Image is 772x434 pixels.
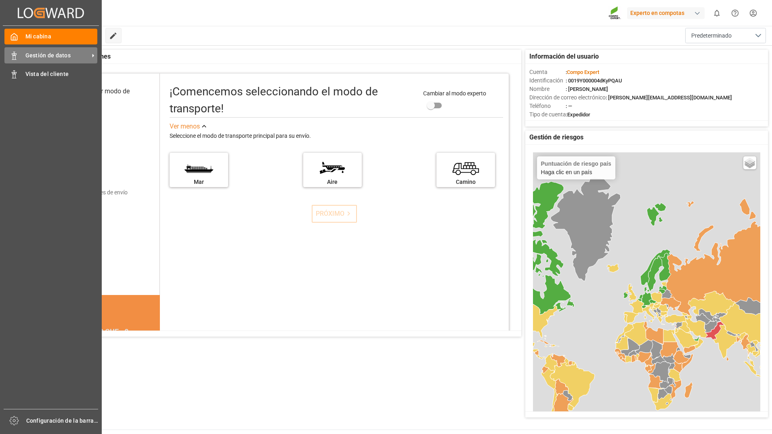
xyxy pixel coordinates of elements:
[529,85,566,93] span: Nombre
[25,32,98,41] span: Mi cabina
[567,69,599,75] span: Compo Expert
[4,29,97,44] a: Mi cabina
[25,70,98,78] span: Vista del cliente
[529,93,606,102] span: Dirección de correo electrónico
[441,178,491,186] div: Camino
[70,86,152,106] div: Seleccionar modo de transporte
[743,156,756,169] a: Layers
[627,5,708,21] button: Experto en compotas
[541,169,592,175] font: Haga clic en un país
[541,160,611,167] h4: Puntuación de riesgo país
[708,4,726,22] button: mostrar 0 notificaciones nuevas
[566,69,599,75] span: :
[307,178,358,186] div: Aire
[529,110,566,119] span: Tipo de cuenta
[316,209,344,219] font: PRÓXIMO
[529,102,566,110] span: Teléfono
[4,66,97,82] a: Vista del cliente
[170,122,200,131] div: Ver menos
[566,86,608,92] span: : [PERSON_NAME]
[174,178,224,186] div: Mar
[566,78,622,84] span: : 0019Y000004dKyPQAU
[566,112,590,118] span: :Expedidor
[630,9,684,17] font: Experto en compotas
[69,188,128,197] div: Añadir detalles de envío
[691,32,732,40] span: Predeterminado
[608,6,621,20] img: Screenshot%202023-09-29%20at%2010.02.21.png_1712312052.png
[685,28,766,43] button: Abrir menú
[529,68,566,76] span: Cuenta
[26,417,99,425] span: Configuración de la barra lateral
[529,76,566,85] span: Identificación
[312,205,357,223] button: PRÓXIMO
[170,83,415,117] div: Let's start by selecting the mode of transport!
[566,103,572,109] span: : —
[726,4,744,22] button: Centro de ayuda
[529,133,583,142] span: Gestión de riesgos
[606,95,732,101] span: : [PERSON_NAME][EMAIL_ADDRESS][DOMAIN_NAME]
[423,90,486,97] span: Cambiar al modo experto
[25,51,89,60] span: Gestión de datos
[529,52,599,61] span: Información del usuario
[170,131,503,141] div: Seleccione el modo de transporte principal para su envío.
